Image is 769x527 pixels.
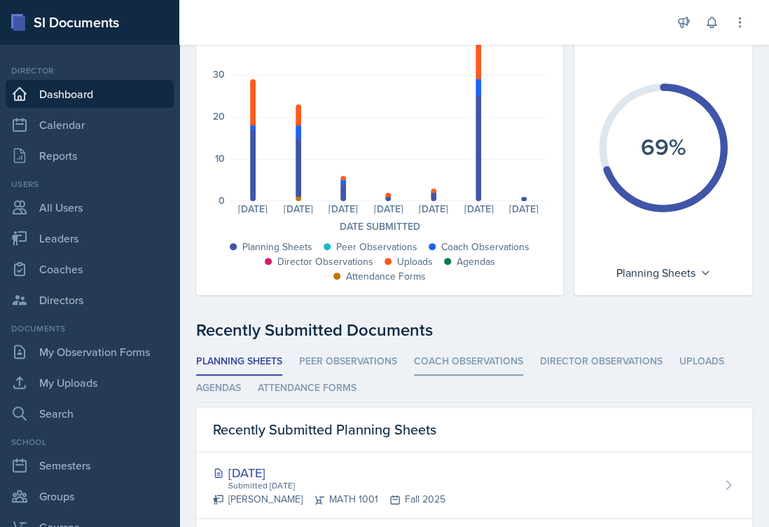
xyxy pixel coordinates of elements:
div: Planning Sheets [609,261,718,284]
div: [DATE] [456,204,501,214]
a: My Observation Forms [6,338,174,366]
a: All Users [6,193,174,221]
a: Leaders [6,224,174,252]
div: Director [6,64,174,77]
div: Recently Submitted Documents [196,317,752,343]
a: Reports [6,142,174,170]
a: Calendar [6,111,174,139]
div: 20 [213,111,225,121]
div: School [6,436,174,449]
div: [DATE] [366,204,410,214]
div: Uploads [397,254,433,269]
a: Search [6,399,174,427]
li: Coach Observations [414,348,523,376]
li: Director Observations [540,348,663,376]
a: Directors [6,286,174,314]
div: Planning Sheets [242,240,312,254]
a: Semesters [6,451,174,479]
div: [DATE] [501,204,546,214]
div: [DATE] [321,204,366,214]
div: [DATE] [275,204,320,214]
div: Peer Observations [336,240,417,254]
text: 69% [641,129,686,163]
li: Attendance Forms [258,375,356,402]
div: Director Observations [277,254,373,269]
div: [PERSON_NAME] MATH 1001 Fall 2025 [213,492,445,507]
li: Uploads [679,348,724,376]
div: 0 [219,196,225,205]
a: [DATE] Submitted [DATE] [PERSON_NAME]MATH 1001Fall 2025 [196,452,752,519]
li: Planning Sheets [196,348,282,376]
a: Dashboard [6,80,174,108]
div: Agendas [457,254,495,269]
div: 30 [213,69,225,79]
div: [DATE] [230,204,275,214]
div: Recently Submitted Planning Sheets [196,408,752,452]
div: Users [6,178,174,191]
a: Groups [6,482,174,510]
a: My Uploads [6,369,174,397]
div: [DATE] [213,463,445,482]
div: [DATE] [411,204,456,214]
div: Documents [6,322,174,335]
li: Agendas [196,375,241,402]
a: Coaches [6,255,174,283]
div: Date Submitted [213,219,546,234]
div: Submitted [DATE] [227,479,445,492]
li: Peer Observations [299,348,397,376]
div: Coach Observations [441,240,529,254]
div: 10 [215,153,225,163]
div: Attendance Forms [346,269,426,284]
